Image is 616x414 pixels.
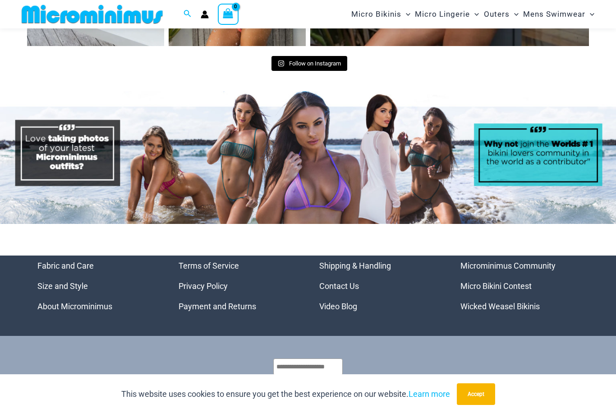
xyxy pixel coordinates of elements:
[409,389,450,399] a: Learn more
[319,256,438,316] aside: Footer Widget 3
[460,281,532,291] a: Micro Bikini Contest
[319,302,357,311] a: Video Blog
[37,256,156,316] nav: Menu
[319,281,359,291] a: Contact Us
[179,281,228,291] a: Privacy Policy
[289,60,341,67] span: Follow on Instagram
[401,3,410,26] span: Menu Toggle
[179,261,239,270] a: Terms of Service
[470,3,479,26] span: Menu Toggle
[348,1,598,27] nav: Site Navigation
[460,256,579,316] aside: Footer Widget 4
[319,261,391,270] a: Shipping & Handling
[184,9,192,20] a: Search icon link
[121,387,450,401] p: This website uses cookies to ensure you get the best experience on our website.
[521,3,597,26] a: Mens SwimwearMenu ToggleMenu Toggle
[37,261,94,270] a: Fabric and Care
[201,10,209,19] a: Account icon link
[415,3,470,26] span: Micro Lingerie
[218,4,239,24] a: View Shopping Cart, empty
[179,256,297,316] aside: Footer Widget 2
[37,256,156,316] aside: Footer Widget 1
[37,281,88,291] a: Size and Style
[278,60,285,67] svg: Instagram
[413,3,481,26] a: Micro LingerieMenu ToggleMenu Toggle
[37,302,112,311] a: About Microminimus
[482,3,521,26] a: OutersMenu ToggleMenu Toggle
[510,3,519,26] span: Menu Toggle
[457,383,495,405] button: Accept
[585,3,594,26] span: Menu Toggle
[484,3,510,26] span: Outers
[349,3,413,26] a: Micro BikinisMenu ToggleMenu Toggle
[18,4,166,24] img: MM SHOP LOGO FLAT
[460,256,579,316] nav: Menu
[319,256,438,316] nav: Menu
[179,302,256,311] a: Payment and Returns
[271,56,347,71] a: Instagram Follow on Instagram
[460,261,556,270] a: Microminimus Community
[351,3,401,26] span: Micro Bikinis
[523,3,585,26] span: Mens Swimwear
[179,256,297,316] nav: Menu
[460,302,540,311] a: Wicked Weasel Bikinis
